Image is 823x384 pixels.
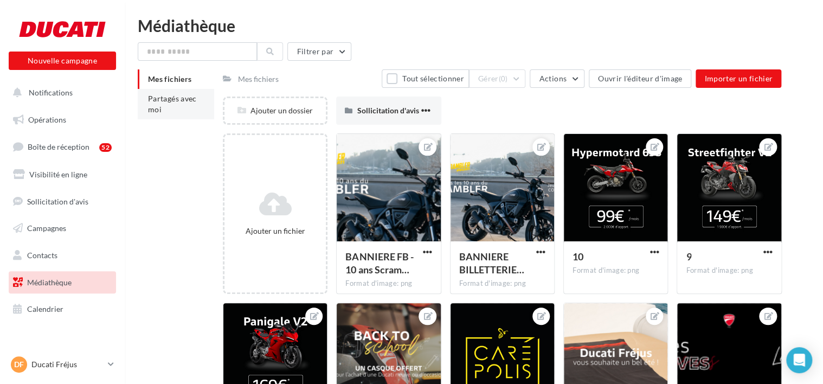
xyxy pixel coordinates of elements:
[499,74,508,83] span: (0)
[27,196,88,206] span: Sollicitation d'avis
[27,251,57,260] span: Contacts
[27,304,63,313] span: Calendrier
[7,81,114,104] button: Notifications
[573,266,659,276] div: Format d'image: png
[7,163,118,186] a: Visibilité en ligne
[229,226,322,236] div: Ajouter un fichier
[27,278,72,287] span: Médiathèque
[148,94,197,114] span: Partagés avec moi
[31,359,104,370] p: Ducati Fréjus
[7,217,118,240] a: Campagnes
[459,251,524,276] span: BANNIERE BILLETTERIE - 10 ans Scrambler
[704,74,773,83] span: Importer un fichier
[589,69,691,88] button: Ouvrir l'éditeur d'image
[469,69,526,88] button: Gérer(0)
[345,251,413,276] span: BANNIERE FB - 10 ans Scrambler
[29,170,87,179] span: Visibilité en ligne
[29,88,73,97] span: Notifications
[686,266,772,276] div: Format d'image: png
[14,359,24,370] span: DF
[7,271,118,294] a: Médiathèque
[238,74,279,85] div: Mes fichiers
[786,347,812,373] div: Open Intercom Messenger
[459,279,545,289] div: Format d'image: png
[28,115,66,124] span: Opérations
[530,69,584,88] button: Actions
[9,52,116,70] button: Nouvelle campagne
[686,251,691,263] span: 9
[345,279,432,289] div: Format d'image: png
[224,105,326,116] div: Ajouter un dossier
[7,135,118,158] a: Boîte de réception52
[287,42,351,61] button: Filtrer par
[7,108,118,131] a: Opérations
[9,354,116,375] a: DF Ducati Fréjus
[382,69,468,88] button: Tout sélectionner
[99,143,112,152] div: 52
[28,142,89,151] span: Boîte de réception
[696,69,781,88] button: Importer un fichier
[539,74,566,83] span: Actions
[27,223,66,233] span: Campagnes
[138,17,810,34] div: Médiathèque
[148,74,191,84] span: Mes fichiers
[7,298,118,321] a: Calendrier
[357,106,419,115] span: Sollicitation d'avis
[573,251,583,263] span: 10
[7,244,118,267] a: Contacts
[7,190,118,213] a: Sollicitation d'avis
